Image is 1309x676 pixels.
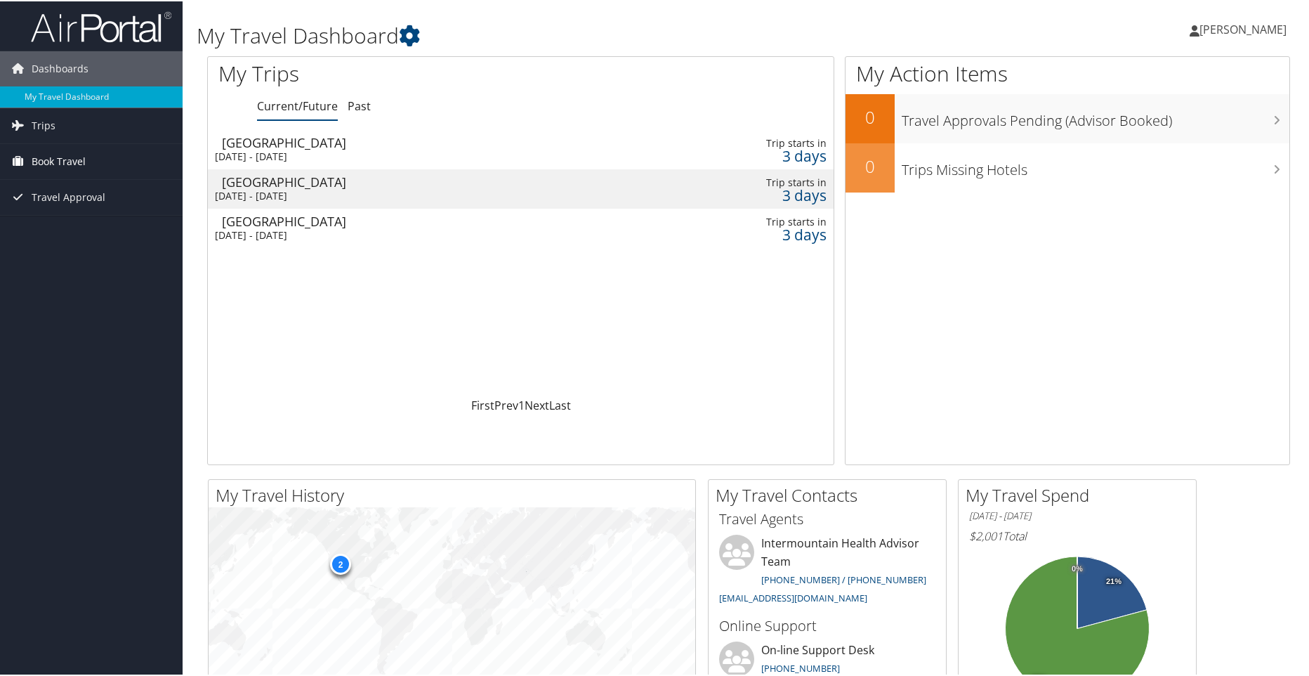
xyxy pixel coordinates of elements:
h2: My Travel History [216,482,695,506]
h6: [DATE] - [DATE] [969,508,1185,521]
h2: 0 [846,153,895,177]
div: Trip starts in [684,175,827,188]
h1: My Action Items [846,58,1289,87]
span: [PERSON_NAME] [1199,20,1287,36]
h3: Trips Missing Hotels [902,152,1289,178]
span: $2,001 [969,527,1003,542]
img: airportal-logo.png [31,9,171,42]
a: [EMAIL_ADDRESS][DOMAIN_NAME] [719,590,867,603]
h2: My Travel Contacts [716,482,946,506]
h3: Travel Approvals Pending (Advisor Booked) [902,103,1289,129]
div: 3 days [684,188,827,200]
h3: Travel Agents [719,508,935,528]
h2: My Travel Spend [966,482,1196,506]
h3: Online Support [719,615,935,635]
span: Dashboards [32,50,88,85]
span: Travel Approval [32,178,105,214]
a: [PHONE_NUMBER] / [PHONE_NUMBER] [761,572,926,585]
a: First [471,396,494,412]
span: Trips [32,107,55,142]
div: Trip starts in [684,214,827,227]
tspan: 0% [1072,564,1083,572]
div: [DATE] - [DATE] [215,188,598,201]
span: Book Travel [32,143,86,178]
div: 3 days [684,148,827,161]
a: [PERSON_NAME] [1190,7,1301,49]
div: [GEOGRAPHIC_DATA] [222,135,605,148]
a: Last [549,396,571,412]
div: [DATE] - [DATE] [215,149,598,162]
a: 0Trips Missing Hotels [846,142,1289,191]
h6: Total [969,527,1185,542]
li: Intermountain Health Advisor Team [712,533,942,609]
a: 0Travel Approvals Pending (Advisor Booked) [846,93,1289,142]
a: [PHONE_NUMBER] [761,661,840,673]
a: Next [525,396,549,412]
h1: My Travel Dashboard [197,20,933,49]
a: 1 [518,396,525,412]
div: [GEOGRAPHIC_DATA] [222,174,605,187]
a: Past [348,97,371,112]
a: Prev [494,396,518,412]
tspan: 21% [1106,576,1121,585]
a: Current/Future [257,97,338,112]
h2: 0 [846,104,895,128]
div: [GEOGRAPHIC_DATA] [222,214,605,226]
h1: My Trips [218,58,563,87]
div: Trip starts in [684,136,827,148]
div: 3 days [684,227,827,240]
div: [DATE] - [DATE] [215,228,598,240]
div: 2 [330,552,351,573]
